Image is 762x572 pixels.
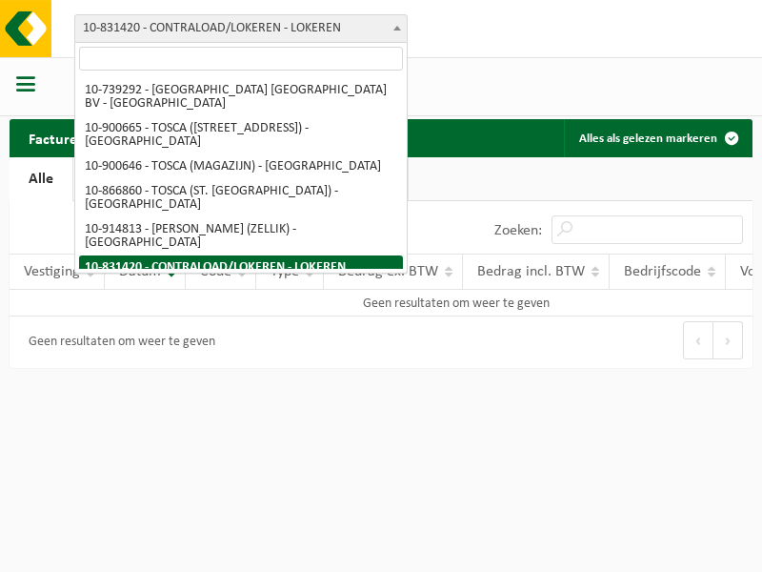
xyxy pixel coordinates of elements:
button: Alles als gelezen markeren [564,119,751,157]
li: 10-914813 - [PERSON_NAME] (ZELLIK) - [GEOGRAPHIC_DATA] [79,217,403,255]
span: 10-831420 - CONTRALOAD/LOKEREN - LOKEREN [75,15,407,42]
a: Factuur [73,157,158,201]
li: 10-866860 - TOSCA (ST. [GEOGRAPHIC_DATA]) - [GEOGRAPHIC_DATA] [79,179,403,217]
span: Vestiging [24,264,80,279]
li: 10-900646 - TOSCA (MAGAZIJN) - [GEOGRAPHIC_DATA] [79,154,403,179]
span: Bedrag incl. BTW [477,264,585,279]
li: 10-831420 - CONTRALOAD/LOKEREN - LOKEREN [79,255,403,280]
li: 10-739292 - [GEOGRAPHIC_DATA] [GEOGRAPHIC_DATA] BV - [GEOGRAPHIC_DATA] [79,78,403,116]
label: Zoeken: [494,223,542,238]
span: Bedrijfscode [624,264,701,279]
a: Alle [10,157,72,201]
div: Geen resultaten om weer te geven [19,326,215,358]
li: 10-900665 - TOSCA ([STREET_ADDRESS]) - [GEOGRAPHIC_DATA] [79,116,403,154]
h2: Facturen [10,119,105,156]
span: 10-831420 - CONTRALOAD/LOKEREN - LOKEREN [74,14,408,43]
button: Previous [683,321,713,359]
button: Next [713,321,743,359]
